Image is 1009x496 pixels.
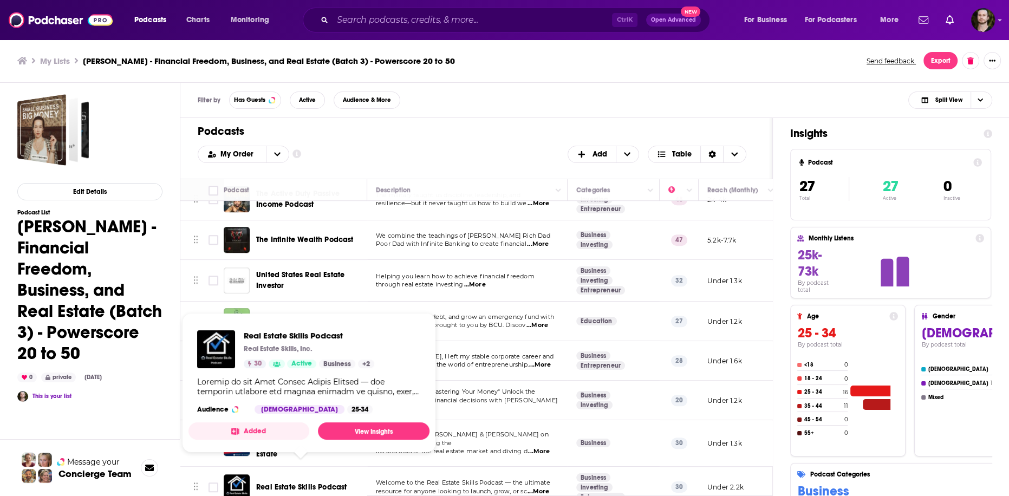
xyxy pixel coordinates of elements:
a: Active [287,360,316,368]
span: Podcasts [134,12,166,28]
p: 30 [671,481,687,492]
span: United States Real Estate Investor [256,270,344,290]
p: 28 [671,355,687,366]
a: Entrepreneur [576,205,625,213]
h4: 0 [844,429,848,436]
p: Under 1.3k [707,276,742,285]
h4: 0 [844,416,848,423]
span: Real Estate Skills Podcast [256,482,347,492]
a: Business [576,439,610,447]
span: Message your [67,456,120,467]
button: Added [188,422,309,440]
a: Whitney Hutten - Financial Freedom, Business, and Real Estate (Batch 3) - Powerscore 20 to 50 [17,94,89,166]
h4: Monthly Listens [808,234,971,242]
p: 47 [671,234,687,245]
p: Under 1.3k [707,439,742,448]
h1: Podcasts [198,125,746,138]
span: ins and outs of the real estate market and diving d [376,447,528,455]
button: + Add [568,146,639,163]
span: For Business [744,12,787,28]
p: Active [883,195,899,201]
button: Show profile menu [971,8,995,32]
h4: 25 - 34 [804,389,840,395]
img: Barbara Profile [38,469,52,483]
a: My Lists [40,56,70,66]
div: Loremip do sit Amet Consec Adipis Elitsed — doe temporin utlabore etd magnaa enimadm ve quisno, e... [197,377,421,396]
span: Toggle select row [209,235,218,245]
button: Move [192,232,199,249]
img: The Infinite Wealth Podcast [224,227,250,253]
h4: By podcast total [797,341,898,348]
span: "Raiz Your Game: Mastering Your Money" Unlock the [376,388,535,395]
a: Business [576,351,610,360]
h4: 55+ [804,430,842,436]
p: 20 [671,395,687,406]
span: ...More [528,487,549,496]
p: 27 [671,316,687,327]
button: open menu [798,11,873,29]
span: Hi I’m Cam! In [DATE], I left my stable corporate career and [376,353,554,360]
a: Business [576,231,610,239]
a: Show notifications dropdown [941,11,958,29]
span: Active [291,358,312,369]
a: Show notifications dropdown [914,11,933,29]
button: Active [290,92,325,109]
img: Jon Profile [22,469,36,483]
span: Helping you learn how to achieve financial freedom [376,272,535,280]
h4: Mixed [928,394,990,401]
h1: [PERSON_NAME] - Financial Freedom, Business, and Real Estate (Batch 3) - Powerscore 20 to 50 [17,216,162,364]
button: open menu [223,11,283,29]
h3: Podcast List [17,209,162,216]
h4: 18 - 24 [804,375,842,382]
h1: Insights [790,127,975,140]
button: Show More Button [984,52,1001,69]
a: Real Estate Skills Podcast [256,482,347,493]
button: Column Actions [552,184,565,197]
span: ...More [529,361,551,369]
button: open menu [737,11,800,29]
span: Active [299,97,316,103]
a: Real Estate Skills Podcast [197,330,235,368]
span: resilience—but it never taught us how to build we [376,199,526,207]
span: 30 [254,358,262,369]
a: Investing [576,483,613,492]
button: open menu [127,11,180,29]
h2: Choose View [908,92,992,109]
h4: 11 [843,402,848,409]
h4: 35 - 44 [804,403,841,409]
a: Business [576,266,610,275]
input: Search podcasts, credits, & more... [333,11,612,29]
span: Ctrl K [612,13,637,27]
span: Audience & More [343,97,391,103]
h4: Podcast [808,159,969,166]
span: ...More [527,240,549,249]
button: open menu [873,11,912,29]
h4: 0 [844,361,848,368]
p: 30 [671,438,687,448]
span: resource for anyone looking to launch, grow, or sc [376,487,527,495]
span: For Podcasters [805,12,857,28]
span: 25k-73k [797,247,821,279]
div: private [41,373,76,382]
p: Under 2.2k [707,482,744,492]
h4: [DEMOGRAPHIC_DATA] [928,380,988,387]
h3: [PERSON_NAME] - Financial Freedom, Business, and Real Estate (Batch 3) - Powerscore 20 to 50 [83,56,455,66]
div: 0 [17,373,37,382]
span: Toggle select row [209,482,218,492]
div: Podcast [224,184,249,197]
a: Investing [576,401,613,409]
a: Investing [576,240,613,249]
h3: Concierge Team [58,468,132,479]
h4: 16 [842,389,848,396]
p: Under 1.2k [707,317,742,326]
span: ...More [464,280,485,289]
span: My Order [220,151,257,158]
p: Real Estate Skills, Inc. [244,344,312,353]
button: Audience & More [334,92,400,109]
h4: By podcast total [797,279,842,293]
img: Jules Profile [38,453,52,467]
button: Choose View [648,146,747,163]
a: United States Real Estate Investor [224,267,250,293]
span: Split View [935,97,962,103]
